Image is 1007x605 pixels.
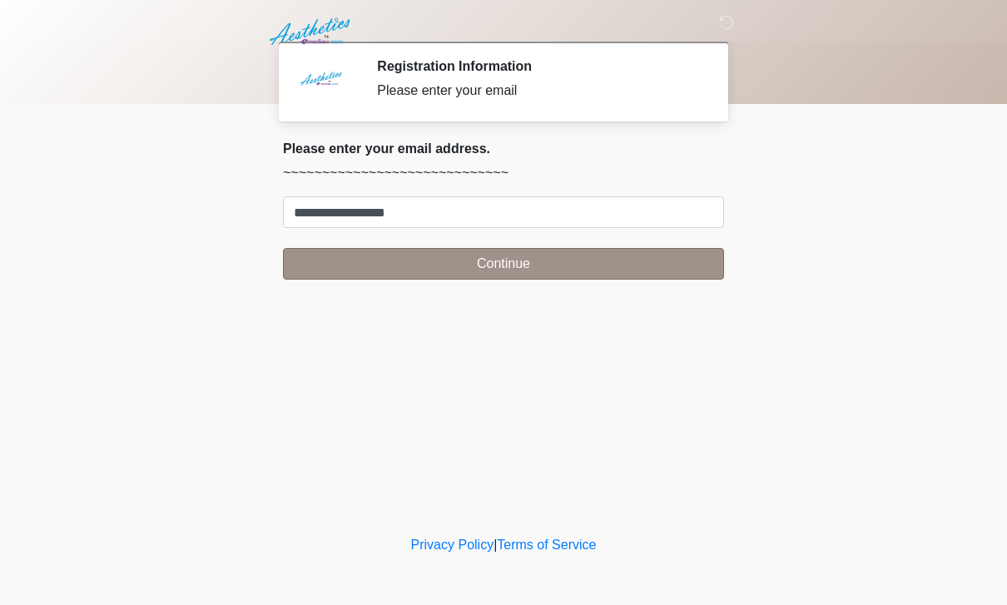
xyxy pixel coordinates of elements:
[295,58,345,108] img: Agent Avatar
[283,163,724,183] p: ~~~~~~~~~~~~~~~~~~~~~~~~~~~~~
[494,538,497,552] a: |
[377,58,699,74] h2: Registration Information
[377,81,699,101] div: Please enter your email
[497,538,596,552] a: Terms of Service
[283,141,724,156] h2: Please enter your email address.
[411,538,494,552] a: Privacy Policy
[266,12,357,51] img: Aesthetics by Emediate Cure Logo
[283,248,724,280] button: Continue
